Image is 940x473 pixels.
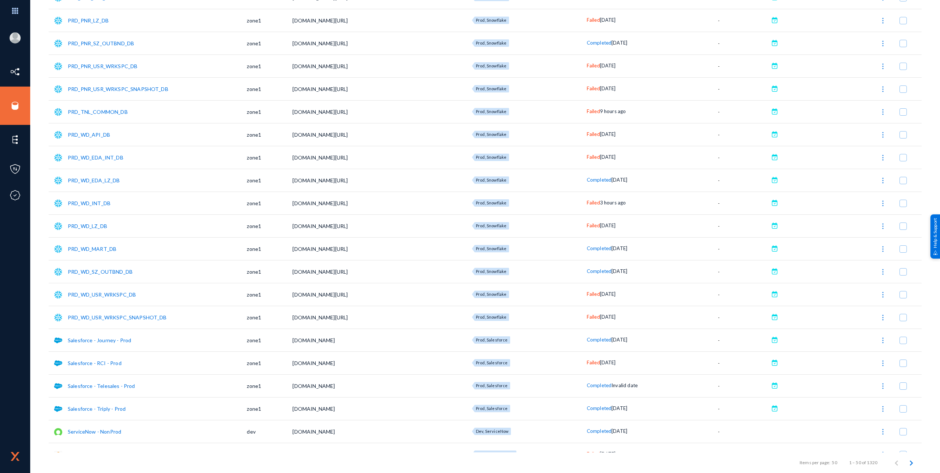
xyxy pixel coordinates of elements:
[476,200,506,205] span: Prod, Snowflake
[68,314,167,320] a: PRD_WD_USR_WRKSPC_SNAPSHOT_DB
[879,40,887,47] img: icon-more.svg
[587,314,600,320] span: Failed
[930,214,940,259] div: Help & Support
[292,17,348,24] span: [DOMAIN_NAME][URL]
[68,337,131,343] a: Salesforce - Journey - Prod
[292,200,348,206] span: [DOMAIN_NAME][URL]
[54,154,62,162] img: snowflake.png
[587,40,611,46] span: Completed
[54,222,62,230] img: snowflake.png
[54,359,62,367] img: salesforce.png
[247,260,292,283] td: zone1
[68,132,110,138] a: PRD_WD_API_DB
[718,77,769,100] td: -
[718,374,769,397] td: -
[476,292,506,297] span: Prod, Snowflake
[718,443,769,466] td: -
[68,223,107,229] a: PRD_WD_LZ_DB
[247,9,292,32] td: zone1
[54,39,62,48] img: snowflake.png
[292,132,348,138] span: [DOMAIN_NAME][URL]
[587,200,600,206] span: Failed
[611,268,627,274] span: [DATE]
[54,62,62,70] img: snowflake.png
[292,360,335,366] span: [DOMAIN_NAME]
[54,85,62,93] img: snowflake.png
[10,66,21,77] img: icon-inventory.svg
[476,337,508,342] span: Prod, Salesforce
[68,269,133,275] a: PRD_WD_SZ_OUTBND_DB
[879,451,887,458] img: icon-more.svg
[247,397,292,420] td: zone1
[54,17,62,25] img: snowflake.png
[476,109,506,114] span: Prod, Snowflake
[879,314,887,321] img: icon-more.svg
[292,291,348,298] span: [DOMAIN_NAME][URL]
[600,85,616,91] span: [DATE]
[600,63,616,69] span: [DATE]
[476,86,506,91] span: Prod, Snowflake
[68,63,137,69] a: PRD_PNR_USR_WRKSPC_DB
[611,177,627,183] span: [DATE]
[718,306,769,329] td: -
[587,131,600,137] span: Failed
[904,455,919,470] button: Next page
[247,169,292,192] td: zone1
[800,459,830,466] div: Items per page:
[68,383,135,389] a: Salesforce - Telesales - Prod
[247,55,292,77] td: zone1
[587,268,611,274] span: Completed
[476,360,508,365] span: Prod, Salesforce
[476,155,506,160] span: Prod, Snowflake
[611,428,627,434] span: [DATE]
[54,268,62,276] img: snowflake.png
[476,63,506,68] span: Prod, Snowflake
[247,237,292,260] td: zone1
[718,397,769,420] td: -
[600,131,616,137] span: [DATE]
[879,154,887,161] img: icon-more.svg
[718,146,769,169] td: -
[247,214,292,237] td: zone1
[292,86,348,92] span: [DOMAIN_NAME][URL]
[587,63,600,69] span: Failed
[718,214,769,237] td: -
[879,131,887,139] img: icon-more.svg
[54,451,62,459] img: workday.svg
[292,246,348,252] span: [DOMAIN_NAME][URL]
[247,306,292,329] td: zone1
[54,382,62,390] img: salesforce.png
[587,382,611,388] span: Completed
[292,428,335,435] span: [DOMAIN_NAME]
[718,9,769,32] td: -
[54,313,62,322] img: snowflake.png
[718,351,769,374] td: -
[476,178,506,182] span: Prod, Snowflake
[292,451,348,458] span: [URL][DOMAIN_NAME]
[292,223,348,229] span: [DOMAIN_NAME][URL]
[292,109,348,115] span: [DOMAIN_NAME][URL]
[292,154,348,161] span: [DOMAIN_NAME][URL]
[54,108,62,116] img: snowflake.png
[879,382,887,390] img: icon-more.svg
[600,223,616,228] span: [DATE]
[718,260,769,283] td: -
[247,420,292,443] td: dev
[68,291,136,298] a: PRD_WD_USR_WRKSPC_DB
[832,459,837,466] div: 50
[54,291,62,299] img: snowflake.png
[718,55,769,77] td: -
[849,459,877,466] div: 1 – 50 of 1320
[476,429,508,434] span: Dev, ServiceNow
[718,192,769,214] td: -
[933,250,938,255] img: help_support.svg
[10,32,21,43] img: blank-profile-picture.png
[587,154,600,160] span: Failed
[476,406,508,411] span: Prod, Salesforce
[68,17,109,24] a: PRD_PNR_LZ_DB
[247,374,292,397] td: zone1
[476,223,506,228] span: Prod, Snowflake
[68,154,123,161] a: PRD_WD_EDA_INT_DB
[718,283,769,306] td: -
[54,336,62,344] img: salesforce.png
